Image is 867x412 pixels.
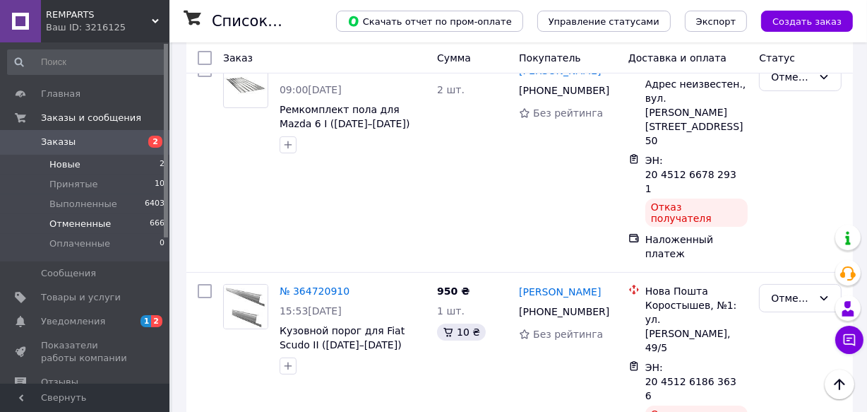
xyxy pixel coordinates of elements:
[533,329,603,340] span: Без рейтинга
[49,218,111,230] span: Отмененные
[685,11,747,32] button: Экспорт
[516,81,606,100] div: [PHONE_NUMBER]
[771,69,813,85] div: Отменен
[223,63,268,108] a: Фото товару
[645,362,736,401] span: ЭН: 20 4512 6186 3636
[49,198,117,211] span: Выполненные
[747,15,853,26] a: Создать заказ
[516,302,606,322] div: [PHONE_NUMBER]
[645,155,736,194] span: ЭН: 20 4512 6678 2931
[771,290,813,306] div: Отменен
[628,52,727,64] span: Доставка и оплата
[437,84,465,95] span: 2 шт.
[772,16,842,27] span: Создать заказ
[835,326,863,354] button: Чат с покупателем
[533,107,603,119] span: Без рейтинга
[645,77,748,148] div: Адрес неизвестен., вул. [PERSON_NAME][STREET_ADDRESS] 50
[437,305,465,317] span: 1 шт.
[49,237,110,250] span: Оплаченные
[347,15,512,28] span: Скачать отчет по пром-оплате
[145,198,165,211] span: 6403
[41,291,121,304] span: Товары и услуги
[212,13,333,30] h1: Список заказов
[224,73,268,98] img: Фото товару
[280,84,342,95] span: 09:00[DATE]
[49,178,98,191] span: Принятые
[280,325,405,365] a: Кузовной порог для Fiat Scudo II ([DATE]–[DATE]) сталь
[155,178,165,191] span: 10
[7,49,166,75] input: Поиск
[761,11,853,32] button: Создать заказ
[519,52,581,64] span: Покупатель
[336,11,523,32] button: Скачать отчет по пром-оплате
[280,286,349,297] a: № 364720910
[645,233,748,261] div: Наложенный платеж
[519,285,601,299] a: [PERSON_NAME]
[280,104,409,129] a: Ремкомплект пола для Mazda 6 I ([DATE]–[DATE])
[825,370,854,399] button: Наверх
[437,324,486,341] div: 10 ₴
[645,199,748,227] div: Отказ получателя
[41,315,105,328] span: Уведомления
[140,315,152,327] span: 1
[41,267,96,280] span: Сообщения
[224,285,268,329] img: Фото товару
[280,305,342,317] span: 15:53[DATE]
[49,158,80,171] span: Новые
[148,136,162,148] span: 2
[537,11,671,32] button: Управление статусами
[645,284,748,298] div: Нова Пошта
[160,237,165,250] span: 0
[437,52,471,64] span: Сумма
[759,52,795,64] span: Статус
[696,16,736,27] span: Экспорт
[46,21,169,34] div: Ваш ID: 3216125
[41,88,80,100] span: Главная
[549,16,659,27] span: Управление статусами
[645,298,748,355] div: Коростышев, №1: ул. [PERSON_NAME], 49/5
[41,136,76,148] span: Заказы
[41,339,131,365] span: Показатели работы компании
[150,218,165,230] span: 666
[437,286,470,297] span: 950 ₴
[223,284,268,329] a: Фото товару
[160,158,165,171] span: 2
[41,376,78,389] span: Отзывы
[151,315,162,327] span: 2
[223,52,253,64] span: Заказ
[41,112,141,124] span: Заказы и сообщения
[46,8,152,21] span: REMPARTS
